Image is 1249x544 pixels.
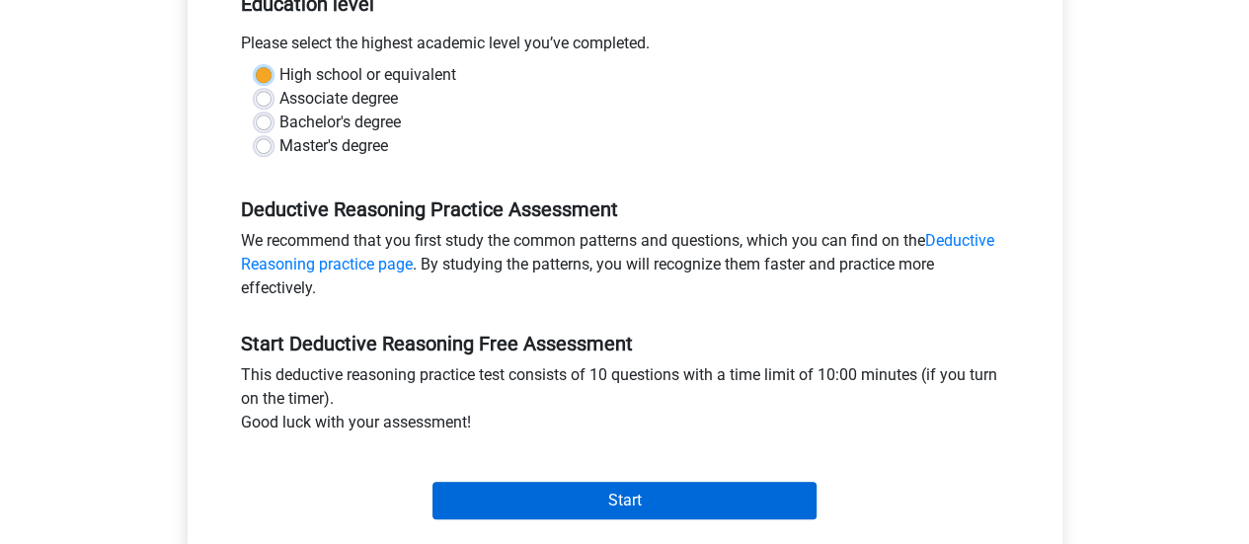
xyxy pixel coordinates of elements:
h5: Deductive Reasoning Practice Assessment [241,197,1009,221]
div: We recommend that you first study the common patterns and questions, which you can find on the . ... [226,229,1024,308]
label: Master's degree [279,134,388,158]
label: High school or equivalent [279,63,456,87]
h5: Start Deductive Reasoning Free Assessment [241,332,1009,355]
div: This deductive reasoning practice test consists of 10 questions with a time limit of 10:00 minute... [226,363,1024,442]
input: Start [432,482,817,519]
label: Associate degree [279,87,398,111]
div: Please select the highest academic level you’ve completed. [226,32,1024,63]
label: Bachelor's degree [279,111,401,134]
